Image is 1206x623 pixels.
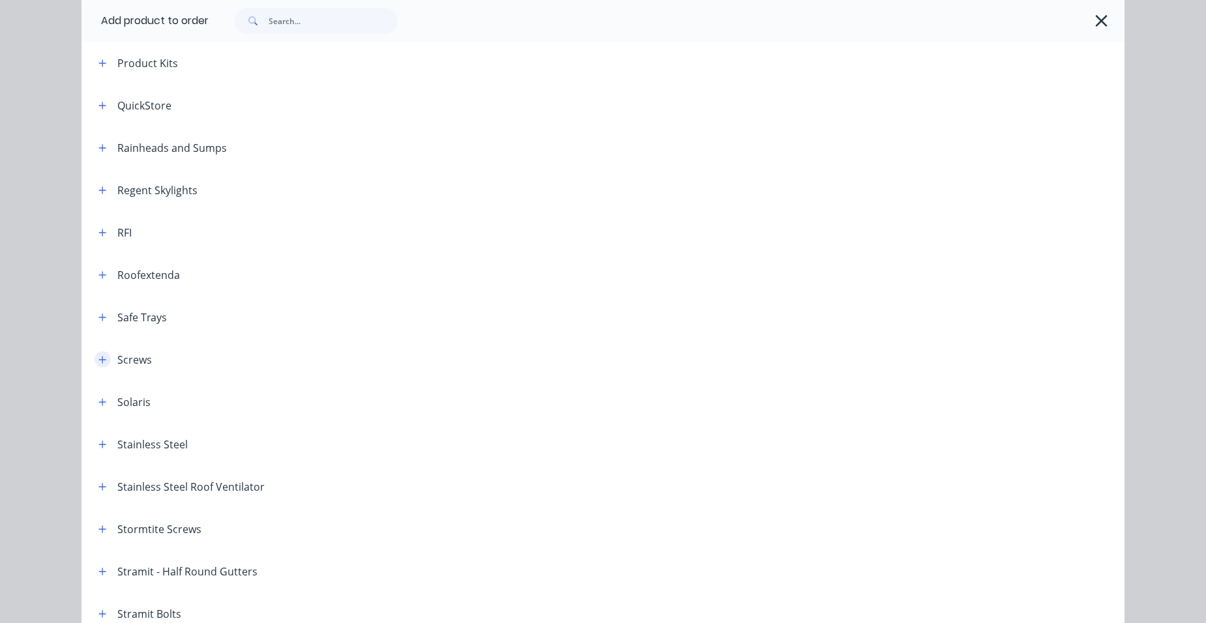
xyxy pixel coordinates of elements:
div: Product Kits [117,55,178,71]
div: QuickStore [117,98,171,113]
div: Stainless Steel [117,437,188,452]
div: Roofextenda [117,267,180,283]
div: Safe Trays [117,310,167,325]
div: Rainheads and Sumps [117,140,227,156]
div: Solaris [117,394,151,410]
input: Search... [269,8,398,34]
div: Regent Skylights [117,182,198,198]
div: Stramit - Half Round Gutters [117,564,257,579]
div: Stramit Bolts [117,606,181,622]
div: RFI [117,225,132,240]
div: Screws [117,352,152,368]
div: Stormtite Screws [117,521,201,537]
div: Stainless Steel Roof Ventilator [117,479,265,495]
